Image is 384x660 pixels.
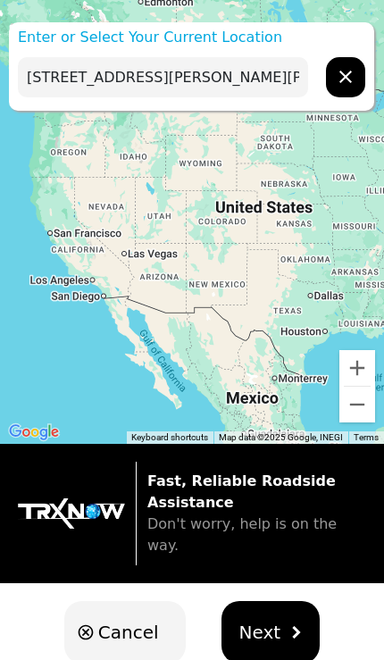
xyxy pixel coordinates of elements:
[131,431,208,444] button: Keyboard shortcuts
[98,619,159,646] span: Cancel
[18,57,308,97] input: Enter Your Address...
[147,472,336,511] strong: Fast, Reliable Roadside Assistance
[4,421,63,444] img: Google
[18,498,125,529] img: trx now logo
[339,350,375,386] button: Zoom in
[326,57,365,97] button: chevron forward outline
[289,626,302,639] img: chevron
[339,387,375,422] button: Zoom out
[219,432,343,442] span: Map data ©2025 Google, INEGI
[147,515,337,554] span: Don't worry, help is on the way.
[4,421,63,444] a: Open this area in Google Maps (opens a new window)
[354,432,379,442] a: Terms (opens in new tab)
[239,619,281,646] span: Next
[9,27,374,48] p: Enter or Select Your Current Location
